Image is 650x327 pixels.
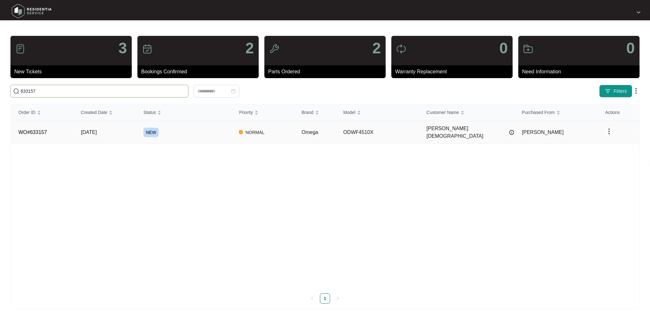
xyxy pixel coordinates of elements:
th: Actions [598,104,639,121]
th: Order ID [11,104,73,121]
li: Next Page [333,293,343,304]
td: ODWF4510X [335,121,419,144]
img: icon [142,44,152,54]
p: 2 [372,41,381,56]
a: 1 [320,294,330,303]
span: Status [143,109,156,116]
input: Search by Order Id, Assignee Name, Customer Name, Brand and Model [21,88,186,95]
p: Warranty Replacement [395,68,513,76]
button: right [333,293,343,304]
span: right [336,297,340,300]
span: Created Date [81,109,107,116]
th: Created Date [73,104,136,121]
p: 3 [118,41,127,56]
span: Purchased From [522,109,554,116]
p: 0 [499,41,508,56]
th: Model [335,104,419,121]
img: residentia service logo [10,2,54,21]
th: Purchased From [514,104,597,121]
p: New Tickets [14,68,132,76]
img: icon [396,44,406,54]
span: [PERSON_NAME] [522,130,564,135]
li: 1 [320,293,330,304]
img: dropdown arrow [605,128,613,135]
th: Brand [294,104,335,121]
span: Filters [614,88,627,95]
span: Brand [302,109,313,116]
p: 0 [626,41,635,56]
img: dropdown arrow [632,87,640,95]
span: NORMAL [243,129,267,136]
p: Need Information [522,68,640,76]
span: Omega [302,130,318,135]
img: icon [269,44,279,54]
button: filter iconFilters [599,85,632,97]
th: Priority [231,104,294,121]
img: Vercel Logo [239,130,243,134]
th: Status [136,104,232,121]
p: 2 [245,41,254,56]
span: left [310,297,314,300]
img: Info icon [509,130,514,135]
span: Customer Name [427,109,459,116]
p: Parts Ordered [268,68,386,76]
img: icon [15,44,25,54]
span: Order ID [18,109,36,116]
button: left [307,293,317,304]
li: Previous Page [307,293,317,304]
span: [DATE] [81,130,97,135]
img: filter icon [605,88,611,94]
span: Model [343,109,355,116]
span: NEW [143,128,159,137]
a: WO#633157 [18,130,47,135]
p: Bookings Confirmed [141,68,259,76]
img: dropdown arrow [637,11,640,14]
span: Priority [239,109,253,116]
img: icon [523,44,533,54]
span: [PERSON_NAME][DEMOGRAPHIC_DATA] [427,125,506,140]
img: search-icon [13,88,19,94]
th: Customer Name [419,104,514,121]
